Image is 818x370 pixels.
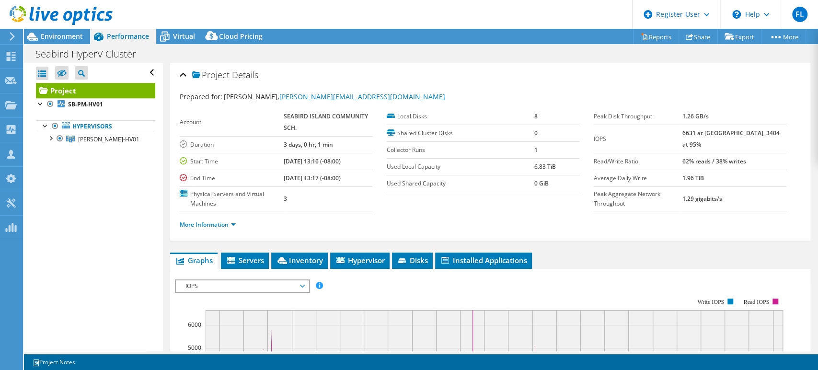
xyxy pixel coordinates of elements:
b: 6631 at [GEOGRAPHIC_DATA], 3404 at 95% [682,129,779,149]
label: Local Disks [387,112,534,121]
a: SB-CL-HV01 [36,133,155,145]
b: 1.26 GB/s [682,112,708,120]
label: Used Shared Capacity [387,179,534,188]
span: Project [192,70,230,80]
b: 0 GiB [534,179,549,187]
span: FL [792,7,807,22]
label: Start Time [180,157,284,166]
label: Average Daily Write [594,173,682,183]
text: Write IOPS [697,299,724,305]
span: IOPS [181,280,304,292]
a: [PERSON_NAME][EMAIL_ADDRESS][DOMAIN_NAME] [279,92,445,101]
label: Duration [180,140,284,150]
a: Export [717,29,762,44]
a: Project [36,83,155,98]
b: SB-PM-HV01 [68,100,103,108]
a: More [761,29,806,44]
label: Prepared for: [180,92,222,101]
label: Peak Disk Throughput [594,112,682,121]
label: Collector Runs [387,145,534,155]
span: Environment [41,32,83,41]
span: [PERSON_NAME], [224,92,445,101]
text: Read IOPS [743,299,769,305]
b: 8 [534,112,538,120]
span: Installed Applications [440,255,527,265]
label: Account [180,117,284,127]
text: 5000 [188,344,201,352]
b: [DATE] 13:17 (-08:00) [284,174,341,182]
label: Used Local Capacity [387,162,534,172]
span: Inventory [276,255,323,265]
b: SEABIRD ISLAND COMMUNITY SCH. [284,112,368,132]
b: [DATE] 13:16 (-08:00) [284,157,341,165]
label: Physical Servers and Virtual Machines [180,189,284,208]
a: Reports [633,29,679,44]
h1: Seabird HyperV Cluster [31,49,151,59]
label: End Time [180,173,284,183]
span: [PERSON_NAME]-HV01 [78,135,139,143]
a: Share [679,29,718,44]
a: SB-PM-HV01 [36,98,155,111]
a: Project Notes [26,356,82,368]
svg: \n [732,10,741,19]
span: Graphs [175,255,213,265]
label: Peak Aggregate Network Throughput [594,189,682,208]
a: More Information [180,220,236,229]
span: Servers [226,255,264,265]
b: 3 [284,195,287,203]
span: Hypervisor [335,255,385,265]
a: Hypervisors [36,120,155,133]
label: IOPS [594,134,682,144]
b: 1.96 TiB [682,174,703,182]
span: Cloud Pricing [219,32,263,41]
text: 6000 [188,321,201,329]
label: Read/Write Ratio [594,157,682,166]
b: 1 [534,146,538,154]
span: Disks [397,255,428,265]
b: 3 days, 0 hr, 1 min [284,140,333,149]
span: Virtual [173,32,195,41]
b: 0 [534,129,538,137]
span: Details [232,69,258,81]
span: Performance [107,32,149,41]
b: 6.83 TiB [534,162,556,171]
b: 1.29 gigabits/s [682,195,722,203]
b: 62% reads / 38% writes [682,157,746,165]
label: Shared Cluster Disks [387,128,534,138]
